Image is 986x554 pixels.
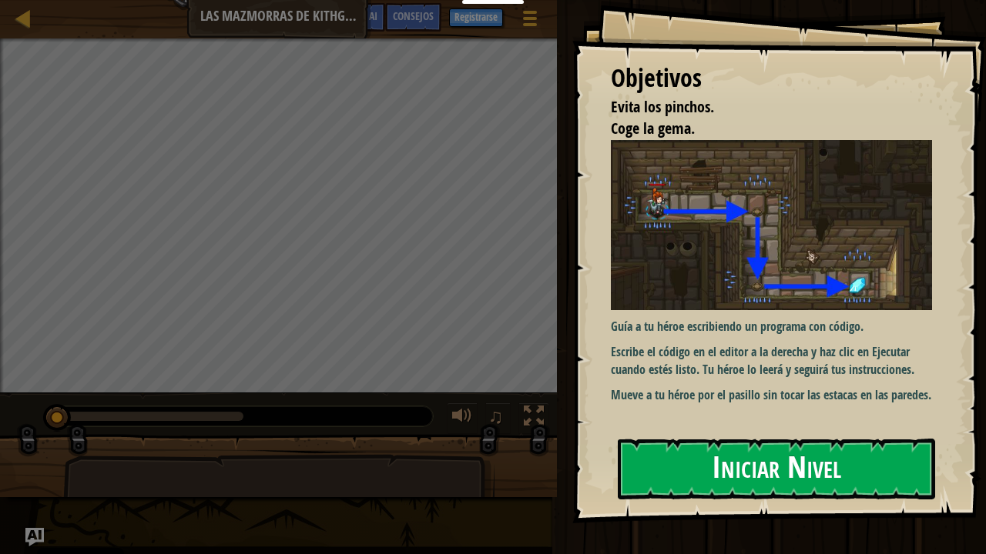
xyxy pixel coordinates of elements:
p: Escribe el código en el editor a la derecha y haz clic en Ejecutar cuando estés listo. Tu héroe l... [611,343,944,379]
li: Coge la gema. [592,118,928,140]
p: Mueve a tu héroe por el pasillo sin tocar las estacas en las paredes. [611,386,944,404]
button: Ask AI [25,528,44,546]
button: Mostrar menú del juego [511,3,549,39]
button: ♫ [485,402,511,434]
img: Mazmorras de Kithgard [611,140,944,310]
span: Consejos [393,8,434,23]
div: Objetivos [611,61,932,96]
span: Ask AI [351,8,377,23]
button: Iniciar Nivel [618,439,935,499]
button: Registrarse [449,8,503,27]
button: Ajustar volúmen [447,402,478,434]
button: Alterna pantalla completa. [518,402,549,434]
p: Guía a tu héroe escribiendo un programa con código. [611,318,944,335]
span: Evita los pinchos. [611,96,714,117]
span: Coge la gema. [611,118,695,138]
li: Evita los pinchos. [592,96,928,118]
button: Ask AI [344,3,385,32]
span: ♫ [488,405,504,428]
